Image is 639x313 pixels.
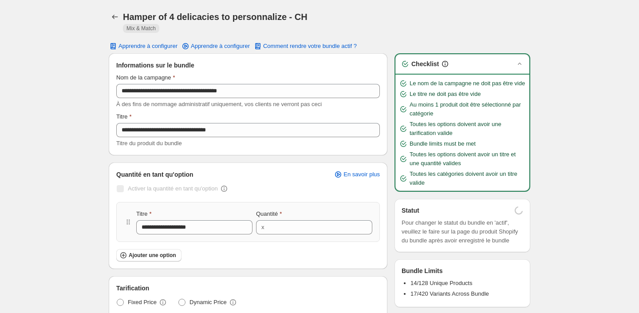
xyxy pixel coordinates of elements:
div: x [261,223,264,232]
label: Titre [116,112,132,121]
h3: Bundle Limits [402,266,443,275]
span: Activer la quantité en tant qu'option [128,185,218,192]
span: 14/128 Unique Products [410,280,472,286]
span: Quantité en tant qu'option [116,170,193,179]
span: Le titre ne doit pas être vide [410,90,481,99]
h1: Hamper of 4 delicacies to personnalize - CH [123,12,308,22]
span: Apprendre à configurer [191,43,250,50]
span: En savoir plus [343,171,380,178]
span: Toutes les options doivent avoir un titre et une quantité valides [410,150,526,168]
label: Quantité [256,210,282,218]
span: Le nom de la campagne ne doit pas être vide [410,79,525,88]
span: Bundle limits must be met [410,139,476,148]
button: Apprendre à configurer [103,40,183,52]
label: Nom de la campagne [116,73,175,82]
button: Back [109,11,121,23]
span: Pour changer le statut du bundle en 'actif', veuillez le faire sur la page du produit Shopify du ... [402,218,523,245]
button: Ajouter une option [116,249,181,261]
span: Titre du produit du bundle [116,140,182,147]
span: Au moins 1 produit doit être sélectionné par catégorie [410,100,526,118]
span: Fixed Price [128,298,157,307]
a: En savoir plus [328,168,385,181]
span: Informations sur le bundle [116,61,194,70]
a: Apprendre à configurer [176,40,255,52]
span: Apprendre à configurer [118,43,177,50]
h3: Checklist [411,59,439,68]
span: Toutes les options doivent avoir une tarification valide [410,120,526,138]
button: Comment rendre votre bundle actif ? [248,40,362,52]
span: Tarification [116,284,149,293]
span: Mix & Match [126,25,156,32]
span: Dynamic Price [189,298,227,307]
span: Toutes les catégories doivent avoir un titre valide [410,170,526,187]
span: Ajouter une option [129,252,176,259]
span: 17/420 Variants Across Bundle [410,290,489,297]
span: Comment rendre votre bundle actif ? [263,43,357,50]
label: Titre [136,210,152,218]
span: À des fins de nommage administratif uniquement, vos clients ne verront pas ceci [116,101,322,107]
h3: Statut [402,206,419,215]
